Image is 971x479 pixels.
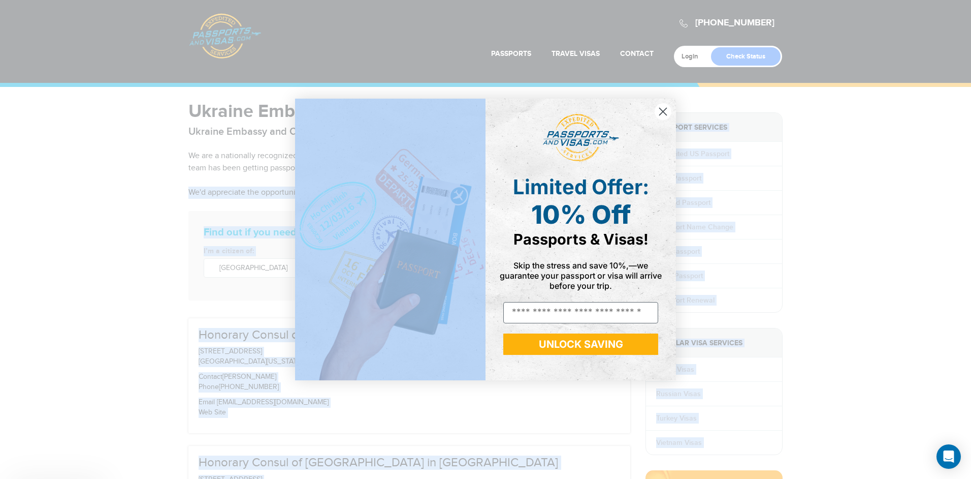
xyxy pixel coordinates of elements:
img: passports and visas [543,114,619,162]
div: Open Intercom Messenger [936,444,961,469]
span: 10% Off [531,199,631,230]
img: de9cda0d-0715-46ca-9a25-073762a91ba7.png [295,99,485,380]
button: Close dialog [654,103,672,121]
span: Limited Offer: [513,174,649,199]
span: Passports & Visas! [513,230,649,248]
span: Skip the stress and save 10%,—we guarantee your passport or visa will arrive before your trip. [500,260,662,291]
button: UNLOCK SAVING [503,334,658,355]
